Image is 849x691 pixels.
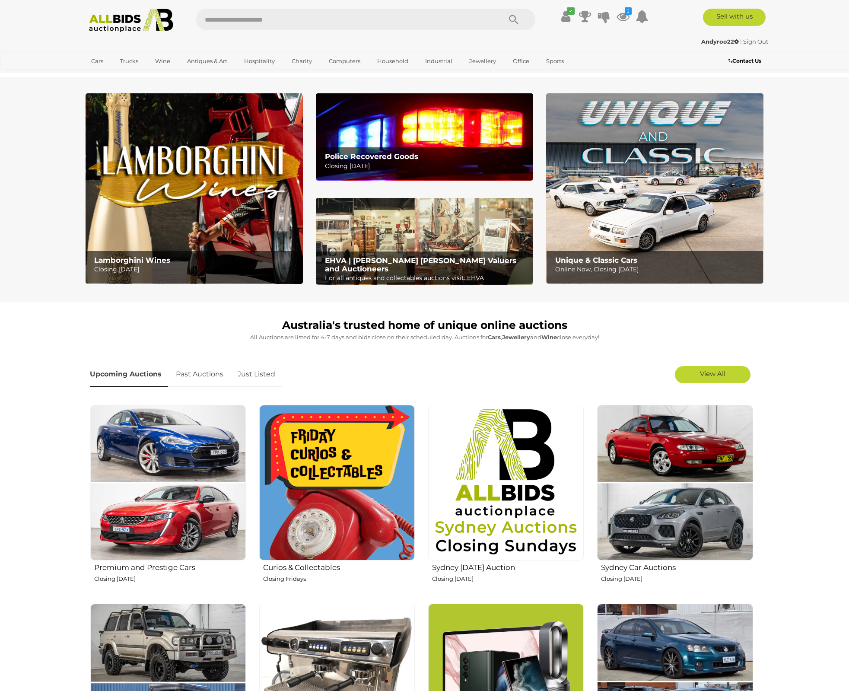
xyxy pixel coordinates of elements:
[90,405,246,560] img: Premium and Prestige Cars
[149,54,176,68] a: Wine
[94,574,246,584] p: Closing [DATE]
[316,198,533,285] a: EHVA | Evans Hastings Valuers and Auctioneers EHVA | [PERSON_NAME] [PERSON_NAME] Valuers and Auct...
[316,198,533,285] img: EHVA | Evans Hastings Valuers and Auctioneers
[325,256,516,273] b: EHVA | [PERSON_NAME] [PERSON_NAME] Valuers and Auctioneers
[259,405,415,560] img: Curios & Collectables
[114,54,144,68] a: Trucks
[181,54,233,68] a: Antiques & Art
[546,93,763,284] img: Unique & Classic Cars
[263,574,415,584] p: Closing Fridays
[502,334,530,341] strong: Jewellery
[597,404,753,597] a: Sydney Car Auctions Closing [DATE]
[316,93,533,180] a: Police Recovered Goods Police Recovered Goods Closing [DATE]
[94,256,170,264] b: Lamborghini Wines
[701,38,739,45] strong: Andyroo22
[325,152,418,161] b: Police Recovered Goods
[625,7,632,15] i: 2
[316,93,533,180] img: Police Recovered Goods
[90,319,760,331] h1: Australia's trusted home of unique online auctions
[700,369,725,378] span: View All
[555,256,637,264] b: Unique & Classic Cars
[701,38,740,45] a: Andyroo22
[86,93,303,284] img: Lamborghini Wines
[286,54,318,68] a: Charity
[90,332,760,342] p: All Auctions are listed for 4-7 days and bids close on their scheduled day. Auctions for , and cl...
[323,54,366,68] a: Computers
[601,574,753,584] p: Closing [DATE]
[597,405,753,560] img: Sydney Car Auctions
[728,57,761,64] b: Contact Us
[617,9,630,24] a: 2
[560,9,572,24] a: ✔
[86,54,109,68] a: Cars
[567,7,575,15] i: ✔
[541,54,569,68] a: Sports
[507,54,535,68] a: Office
[90,404,246,597] a: Premium and Prestige Cars Closing [DATE]
[84,9,178,32] img: Allbids.com.au
[675,366,750,383] a: View All
[546,93,763,284] a: Unique & Classic Cars Unique & Classic Cars Online Now, Closing [DATE]
[86,68,158,83] a: [GEOGRAPHIC_DATA]
[432,561,584,572] h2: Sydney [DATE] Auction
[464,54,502,68] a: Jewellery
[541,334,557,341] strong: Wine
[703,9,766,26] a: Sell with us
[263,561,415,572] h2: Curios & Collectables
[492,9,535,30] button: Search
[740,38,742,45] span: |
[231,362,282,387] a: Just Listed
[94,561,246,572] h2: Premium and Prestige Cars
[743,38,768,45] a: Sign Out
[325,161,528,172] p: Closing [DATE]
[555,264,759,275] p: Online Now, Closing [DATE]
[86,93,303,284] a: Lamborghini Wines Lamborghini Wines Closing [DATE]
[372,54,414,68] a: Household
[90,362,168,387] a: Upcoming Auctions
[259,404,415,597] a: Curios & Collectables Closing Fridays
[325,273,528,283] p: For all antiques and collectables auctions visit: EHVA
[169,362,230,387] a: Past Auctions
[428,405,584,560] img: Sydney Sunday Auction
[432,574,584,584] p: Closing [DATE]
[420,54,458,68] a: Industrial
[601,561,753,572] h2: Sydney Car Auctions
[428,404,584,597] a: Sydney [DATE] Auction Closing [DATE]
[94,264,298,275] p: Closing [DATE]
[238,54,280,68] a: Hospitality
[488,334,501,341] strong: Cars
[728,56,763,66] a: Contact Us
